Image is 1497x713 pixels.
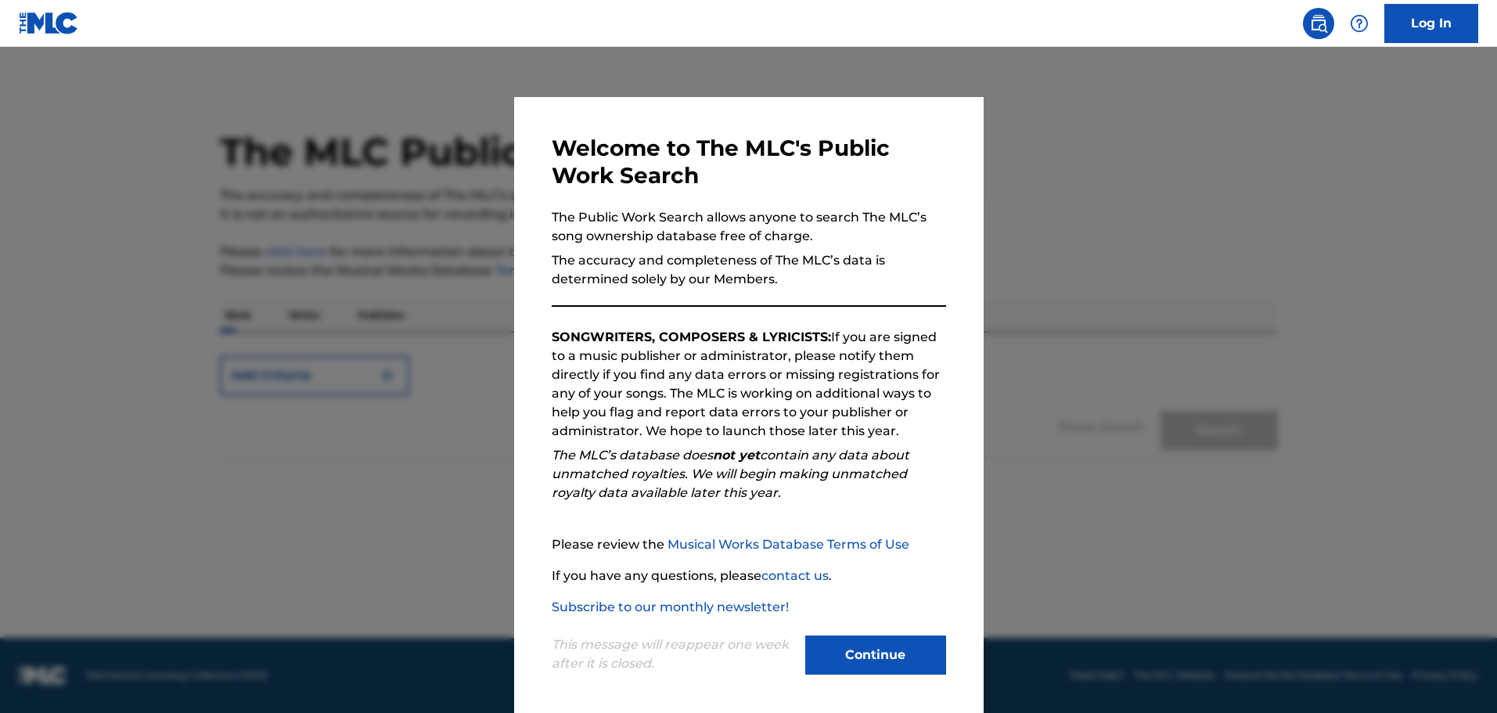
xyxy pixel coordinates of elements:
[552,328,946,441] p: If you are signed to a music publisher or administrator, please notify them directly if you find ...
[805,636,946,675] button: Continue
[552,448,909,500] em: The MLC’s database does contain any data about unmatched royalties. We will begin making unmatche...
[1350,14,1369,33] img: help
[1344,8,1375,39] div: Help
[19,12,79,34] img: MLC Logo
[552,600,789,614] a: Subscribe to our monthly newsletter!
[552,636,796,673] p: This message will reappear one week after it is closed.
[761,568,829,583] a: contact us
[1303,8,1334,39] a: Public Search
[552,251,946,289] p: The accuracy and completeness of The MLC’s data is determined solely by our Members.
[1309,14,1328,33] img: search
[552,135,946,189] h3: Welcome to The MLC's Public Work Search
[668,537,909,552] a: Musical Works Database Terms of Use
[552,329,831,344] strong: SONGWRITERS, COMPOSERS & LYRICISTS:
[552,535,946,554] p: Please review the
[1384,4,1478,43] a: Log In
[713,448,760,463] strong: not yet
[552,208,946,246] p: The Public Work Search allows anyone to search The MLC’s song ownership database free of charge.
[552,567,946,585] p: If you have any questions, please .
